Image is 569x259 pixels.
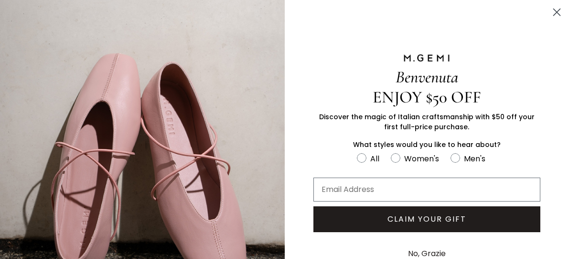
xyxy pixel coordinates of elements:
[403,54,451,62] img: M.GEMI
[464,153,485,165] div: Men's
[396,67,458,87] span: Benvenuta
[548,4,565,21] button: Close dialog
[373,87,481,107] span: ENJOY $50 OFF
[313,178,541,202] input: Email Address
[353,140,501,149] span: What styles would you like to hear about?
[319,112,535,132] span: Discover the magic of Italian craftsmanship with $50 off your first full-price purchase.
[404,153,439,165] div: Women's
[370,153,379,165] div: All
[313,206,541,232] button: CLAIM YOUR GIFT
